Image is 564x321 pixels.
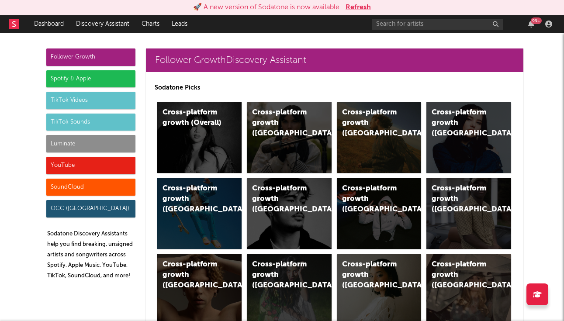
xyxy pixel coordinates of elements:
div: Follower Growth [46,48,135,66]
div: OCC ([GEOGRAPHIC_DATA]) [46,200,135,217]
a: Cross-platform growth ([GEOGRAPHIC_DATA]) [157,178,242,249]
button: Refresh [346,2,371,13]
div: Cross-platform growth ([GEOGRAPHIC_DATA]) [163,183,222,215]
div: Cross-platform growth ([GEOGRAPHIC_DATA]) [252,107,311,139]
a: Cross-platform growth ([GEOGRAPHIC_DATA]) [426,178,511,249]
input: Search for artists [372,19,503,30]
div: Cross-platform growth ([GEOGRAPHIC_DATA]) [252,259,311,291]
a: Cross-platform growth ([GEOGRAPHIC_DATA]/GSA) [337,178,422,249]
a: Leads [166,15,194,33]
div: Cross-platform growth ([GEOGRAPHIC_DATA]) [252,183,311,215]
p: Sodatone Discovery Assistants help you find breaking, unsigned artists and songwriters across Spo... [47,229,135,281]
div: Cross-platform growth ([GEOGRAPHIC_DATA]) [342,107,401,139]
div: Cross-platform growth ([GEOGRAPHIC_DATA]) [163,259,222,291]
div: 🚀 A new version of Sodatone is now available. [193,2,341,13]
a: Charts [135,15,166,33]
a: Dashboard [28,15,70,33]
a: Cross-platform growth ([GEOGRAPHIC_DATA]) [247,178,332,249]
div: YouTube [46,157,135,174]
a: Cross-platform growth ([GEOGRAPHIC_DATA]) [247,102,332,173]
div: Luminate [46,135,135,152]
a: Cross-platform growth (Overall) [157,102,242,173]
div: Cross-platform growth ([GEOGRAPHIC_DATA]/GSA) [342,183,401,215]
p: Sodatone Picks [155,83,515,93]
div: SoundCloud [46,179,135,196]
div: TikTok Videos [46,92,135,109]
div: Cross-platform growth ([GEOGRAPHIC_DATA]) [432,259,491,291]
a: Follower GrowthDiscovery Assistant [146,48,523,72]
div: 99 + [531,17,542,24]
div: Cross-platform growth (Overall) [163,107,222,128]
div: Spotify & Apple [46,70,135,88]
div: Cross-platform growth ([GEOGRAPHIC_DATA]) [432,183,491,215]
div: Cross-platform growth ([GEOGRAPHIC_DATA]) [342,259,401,291]
button: 99+ [528,21,534,28]
div: TikTok Sounds [46,114,135,131]
a: Cross-platform growth ([GEOGRAPHIC_DATA]) [337,102,422,173]
a: Cross-platform growth ([GEOGRAPHIC_DATA]) [426,102,511,173]
a: Discovery Assistant [70,15,135,33]
div: Cross-platform growth ([GEOGRAPHIC_DATA]) [432,107,491,139]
